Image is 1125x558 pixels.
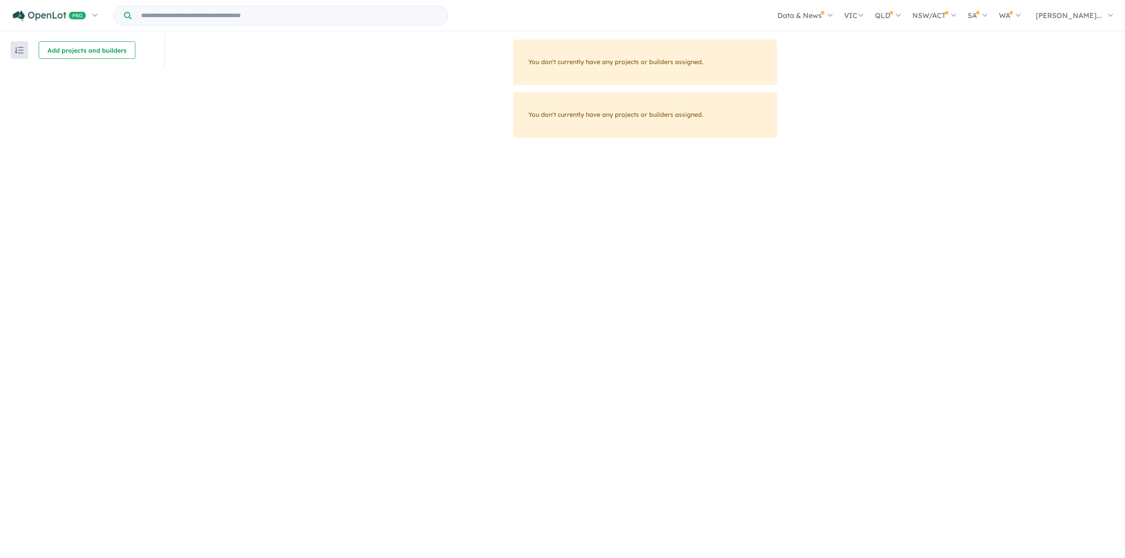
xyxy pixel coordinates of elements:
div: You don't currently have any projects or builders assigned. [513,40,777,85]
span: [PERSON_NAME]... [1036,11,1102,20]
img: Openlot PRO Logo White [13,11,86,22]
img: sort.svg [15,47,24,54]
div: You don't currently have any projects or builders assigned. [513,92,777,138]
button: Add projects and builders [39,41,135,59]
input: Try estate name, suburb, builder or developer [133,6,446,25]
